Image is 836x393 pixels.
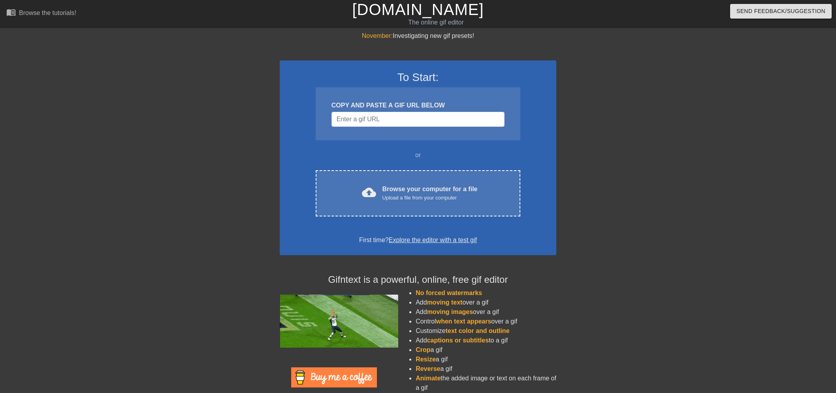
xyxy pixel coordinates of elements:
div: The online gif editor [282,18,589,27]
button: Send Feedback/Suggestion [730,4,832,19]
li: Control over a gif [416,317,556,326]
li: a gif [416,345,556,355]
span: Send Feedback/Suggestion [736,6,825,16]
span: menu_book [6,8,16,17]
h3: To Start: [290,71,546,84]
span: Crop [416,346,430,353]
span: Animate [416,375,441,382]
span: cloud_upload [362,185,376,199]
div: COPY AND PASTE A GIF URL BELOW [331,101,505,110]
span: Resize [416,356,436,363]
li: Add over a gif [416,307,556,317]
span: November: [362,32,393,39]
div: Browse your computer for a file [382,184,478,202]
input: Username [331,112,505,127]
a: Browse the tutorials! [6,8,76,20]
div: or [300,150,536,160]
span: when text appears [436,318,491,325]
li: Customize [416,326,556,336]
li: Add over a gif [416,298,556,307]
a: Explore the editor with a test gif [389,237,477,243]
div: Upload a file from your computer [382,194,478,202]
li: Add to a gif [416,336,556,345]
span: moving text [427,299,463,306]
div: First time? [290,235,546,245]
div: Browse the tutorials! [19,9,76,16]
a: [DOMAIN_NAME] [352,1,484,18]
span: Reverse [416,365,440,372]
div: Investigating new gif presets! [280,31,556,41]
span: moving images [427,308,473,315]
img: Buy Me A Coffee [291,367,377,387]
li: a gif [416,355,556,364]
span: text color and outline [446,327,510,334]
span: No forced watermarks [416,290,482,296]
li: the added image or text on each frame of a gif [416,374,556,393]
h4: Gifntext is a powerful, online, free gif editor [280,274,556,286]
span: captions or subtitles [427,337,489,344]
li: a gif [416,364,556,374]
img: football_small.gif [280,295,398,348]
